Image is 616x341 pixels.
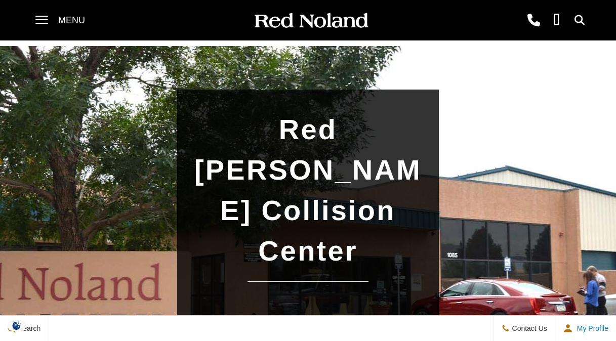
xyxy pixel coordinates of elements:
span: My Profile [573,324,608,332]
img: Opt-Out Icon [5,320,28,331]
section: Click to Open Cookie Consent Modal [5,320,28,331]
span: Contact Us [510,324,547,332]
button: user-profile-menu [555,316,616,341]
img: Red Noland Auto Group [253,12,369,30]
h1: Red [PERSON_NAME] Collision Center [187,109,430,271]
